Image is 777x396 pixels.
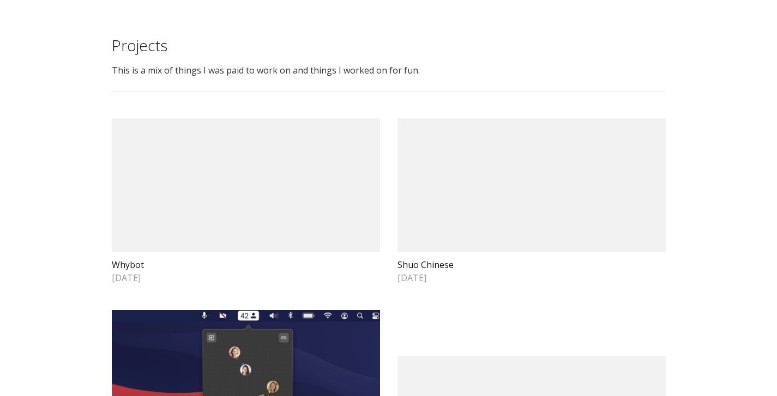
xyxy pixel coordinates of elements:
[397,259,666,271] h2: Shuo Chinese
[112,118,380,284] a: Whybot[DATE]
[112,259,380,271] h2: Whybot
[112,272,380,284] span: [DATE]
[397,118,666,284] a: Shuo Chinese[DATE]
[112,64,666,76] div: This is a mix of things I was paid to work on and things I worked on for fun.
[112,35,666,56] h1: Projects
[397,272,666,284] span: [DATE]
